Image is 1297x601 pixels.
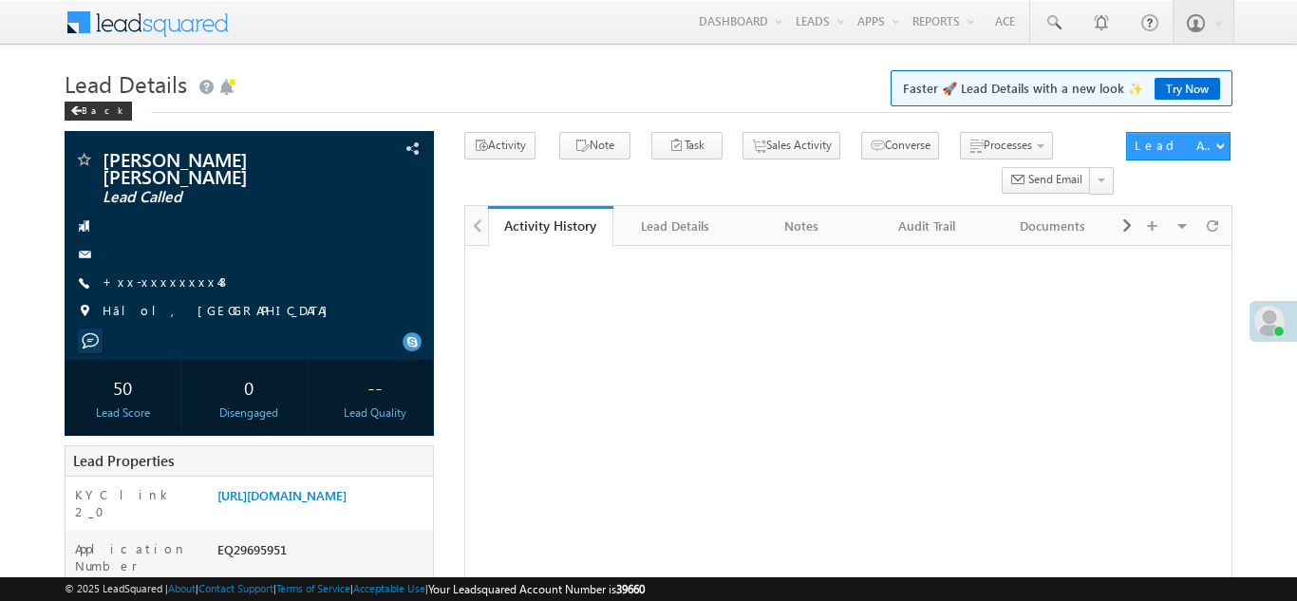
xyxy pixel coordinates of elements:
[1002,167,1091,195] button: Send Email
[651,132,723,160] button: Task
[75,486,198,520] label: KYC link 2_0
[990,206,1116,246] a: Documents
[73,451,174,470] span: Lead Properties
[502,216,599,235] div: Activity History
[740,206,865,246] a: Notes
[1155,78,1220,100] a: Try Now
[213,540,433,567] div: EQ29695951
[1028,171,1082,188] span: Send Email
[616,582,645,596] span: 39660
[984,138,1032,152] span: Processes
[217,487,347,503] a: [URL][DOMAIN_NAME]
[276,582,350,594] a: Terms of Service
[428,582,645,596] span: Your Leadsquared Account Number is
[198,582,273,594] a: Contact Support
[196,404,302,422] div: Disengaged
[742,132,840,160] button: Sales Activity
[861,132,939,160] button: Converse
[488,206,613,246] a: Activity History
[103,302,337,321] span: Hālol, [GEOGRAPHIC_DATA]
[903,79,1220,98] span: Faster 🚀 Lead Details with a new look ✨
[613,206,739,246] a: Lead Details
[464,132,536,160] button: Activity
[69,404,176,422] div: Lead Score
[960,132,1053,160] button: Processes
[1006,215,1099,237] div: Documents
[865,206,990,246] a: Audit Trail
[69,369,176,404] div: 50
[322,369,428,404] div: --
[168,582,196,594] a: About
[629,215,722,237] div: Lead Details
[353,582,425,594] a: Acceptable Use
[196,369,302,404] div: 0
[65,102,132,121] div: Back
[65,68,187,99] span: Lead Details
[65,101,141,117] a: Back
[75,540,198,574] label: Application Number
[1135,137,1215,154] div: Lead Actions
[322,404,428,422] div: Lead Quality
[65,580,645,598] span: © 2025 LeadSquared | | | | |
[103,188,330,207] span: Lead Called
[1126,132,1231,160] button: Lead Actions
[880,215,973,237] div: Audit Trail
[103,150,330,184] span: [PERSON_NAME] [PERSON_NAME]
[103,273,231,290] a: +xx-xxxxxxxx48
[755,215,848,237] div: Notes
[559,132,630,160] button: Note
